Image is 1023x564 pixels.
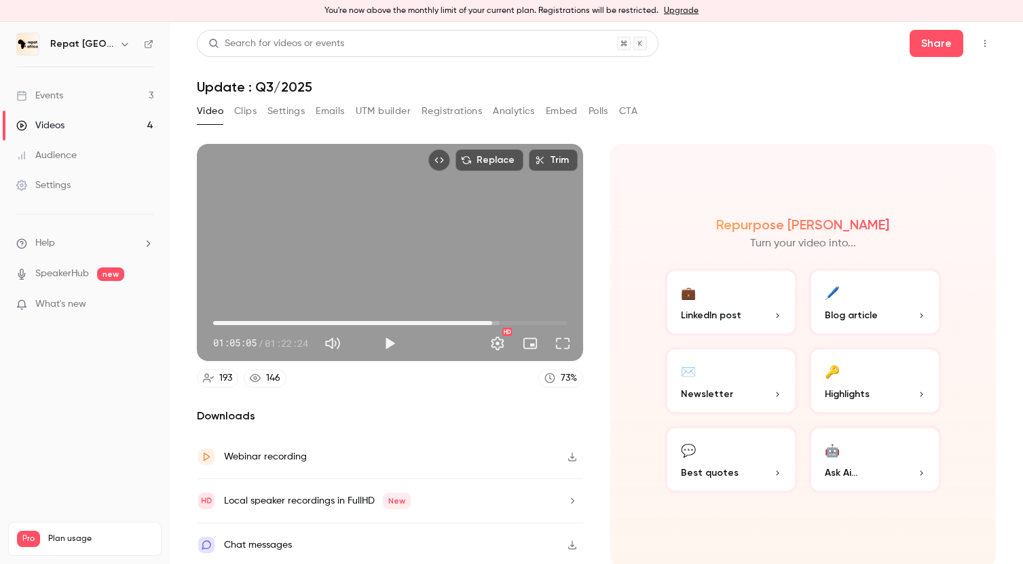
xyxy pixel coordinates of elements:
[356,100,411,122] button: UTM builder
[825,308,878,322] span: Blog article
[35,236,55,250] span: Help
[428,149,450,171] button: Embed video
[376,330,403,357] button: Play
[493,100,535,122] button: Analytics
[910,30,963,57] button: Share
[213,336,308,350] div: 01:05:05
[825,387,870,401] span: Highlights
[35,267,89,281] a: SpeakerHub
[681,282,696,303] div: 💼
[517,330,544,357] button: Turn on miniplayer
[197,100,223,122] button: Video
[224,537,292,553] div: Chat messages
[589,100,608,122] button: Polls
[197,408,583,424] h2: Downloads
[16,178,71,192] div: Settings
[197,369,238,388] a: 193
[422,100,482,122] button: Registrations
[808,426,942,493] button: 🤖Ask Ai...
[224,493,411,509] div: Local speaker recordings in FullHD
[825,439,840,460] div: 🤖
[383,493,411,509] span: New
[48,533,153,544] span: Plan usage
[316,100,344,122] button: Emails
[619,100,637,122] button: CTA
[681,387,733,401] span: Newsletter
[224,449,307,465] div: Webinar recording
[681,360,696,381] div: ✉️
[750,236,856,252] p: Turn your video into...
[319,330,346,357] button: Mute
[16,149,77,162] div: Audience
[213,336,257,350] span: 01:05:05
[825,360,840,381] div: 🔑
[484,330,511,357] button: Settings
[50,37,114,51] h6: Repat [GEOGRAPHIC_DATA]
[665,347,798,415] button: ✉️Newsletter
[529,149,578,171] button: Trim
[208,37,344,51] div: Search for videos or events
[267,100,305,122] button: Settings
[35,297,86,312] span: What's new
[825,466,857,480] span: Ask Ai...
[716,217,889,233] h2: Repurpose [PERSON_NAME]
[808,268,942,336] button: 🖊️Blog article
[234,100,257,122] button: Clips
[665,268,798,336] button: 💼LinkedIn post
[681,466,739,480] span: Best quotes
[197,79,996,95] h1: Update : Q3/2025
[16,119,64,132] div: Videos
[17,33,39,55] img: Repat Africa
[538,369,583,388] a: 73%
[561,371,577,386] div: 73 %
[549,330,576,357] button: Full screen
[265,336,308,350] span: 01:22:24
[681,308,741,322] span: LinkedIn post
[825,282,840,303] div: 🖊️
[16,236,153,250] li: help-dropdown-opener
[665,426,798,493] button: 💬Best quotes
[681,439,696,460] div: 💬
[974,33,996,54] button: Top Bar Actions
[546,100,578,122] button: Embed
[17,531,40,547] span: Pro
[137,299,153,311] iframe: Noticeable Trigger
[244,369,286,388] a: 146
[455,149,523,171] button: Replace
[16,89,63,102] div: Events
[97,267,124,281] span: new
[808,347,942,415] button: 🔑Highlights
[219,371,232,386] div: 193
[258,336,263,350] span: /
[664,5,699,16] a: Upgrade
[266,371,280,386] div: 146
[502,328,512,336] div: HD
